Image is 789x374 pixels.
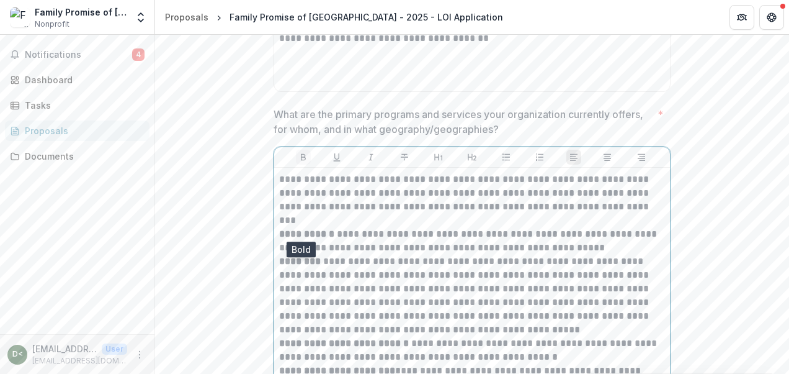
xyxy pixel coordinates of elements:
div: Proposals [165,11,208,24]
div: Dashboard [25,73,140,86]
button: Align Right [634,150,649,165]
button: Get Help [759,5,784,30]
button: Open entity switcher [132,5,149,30]
button: Heading 2 [465,150,479,165]
button: Strike [397,150,412,165]
div: Proposals [25,124,140,137]
button: Heading 1 [431,150,446,165]
img: Family Promise of Lehigh Valley [10,7,30,27]
button: Align Left [566,150,581,165]
span: Nonprofit [35,19,69,30]
p: User [102,344,127,355]
a: Proposals [160,8,213,26]
button: Bullet List [499,150,514,165]
button: Ordered List [532,150,547,165]
p: [EMAIL_ADDRESS][DOMAIN_NAME] <[EMAIL_ADDRESS][DOMAIN_NAME]> <[EMAIL_ADDRESS][DOMAIN_NAME]> <[EMAI... [32,342,97,355]
div: devdirector@fplehighvalley.org <devdirector@fplehighvalley.org> <devdirector@fplehighvalley.org> ... [12,350,23,358]
button: Notifications4 [5,45,149,65]
button: Bold [296,150,311,165]
div: Family Promise of [GEOGRAPHIC_DATA] - 2025 - LOI Application [230,11,503,24]
button: Align Center [600,150,615,165]
button: Partners [729,5,754,30]
span: 4 [132,48,145,61]
nav: breadcrumb [160,8,508,26]
div: Tasks [25,99,140,112]
div: Family Promise of [GEOGRAPHIC_DATA] [35,6,127,19]
a: Dashboard [5,70,149,90]
a: Tasks [5,95,149,116]
div: Documents [25,150,140,163]
a: Proposals [5,121,149,141]
p: [EMAIL_ADDRESS][DOMAIN_NAME] [32,355,127,367]
button: Italicize [363,150,378,165]
a: Documents [5,146,149,166]
button: Underline [329,150,344,165]
p: What are the primary programs and services your organization currently offers, for whom, and in w... [274,107,653,137]
button: More [132,347,147,362]
span: Notifications [25,50,132,60]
